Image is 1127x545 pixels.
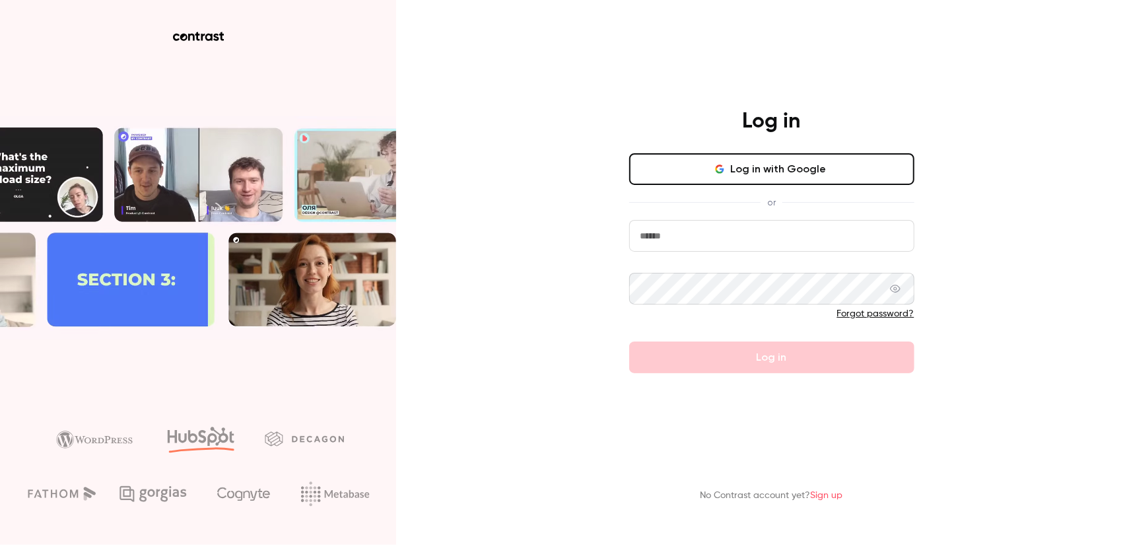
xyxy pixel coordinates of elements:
span: or [761,196,782,209]
a: Sign up [811,491,843,500]
button: Log in with Google [629,153,914,185]
h4: Log in [743,108,801,135]
p: No Contrast account yet? [700,489,843,503]
a: Forgot password? [837,309,914,318]
img: decagon [265,431,344,446]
